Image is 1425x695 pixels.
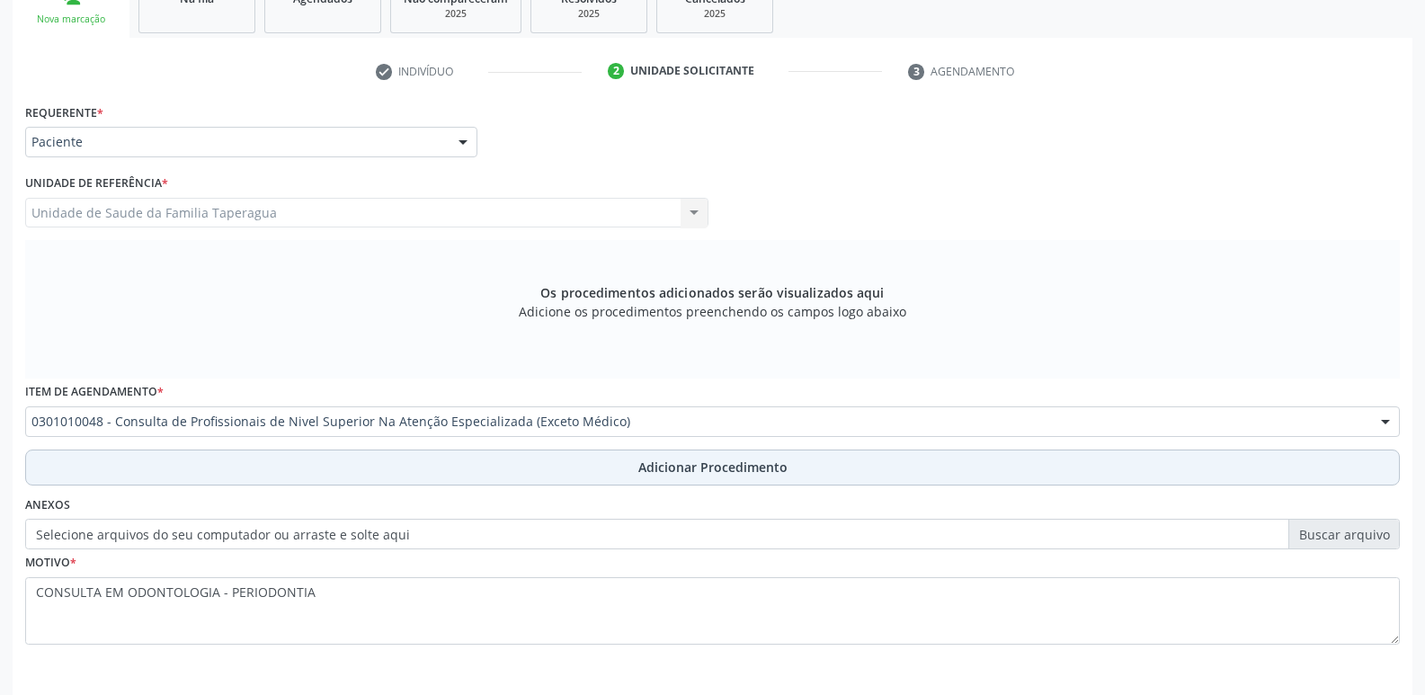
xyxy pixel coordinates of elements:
[25,170,168,198] label: Unidade de referência
[25,549,76,577] label: Motivo
[540,283,884,302] span: Os procedimentos adicionados serão visualizados aqui
[25,99,103,127] label: Requerente
[544,7,634,21] div: 2025
[25,379,164,406] label: Item de agendamento
[25,492,70,520] label: Anexos
[630,63,754,79] div: Unidade solicitante
[31,133,441,151] span: Paciente
[519,302,906,321] span: Adicione os procedimentos preenchendo os campos logo abaixo
[670,7,760,21] div: 2025
[31,413,1363,431] span: 0301010048 - Consulta de Profissionais de Nivel Superior Na Atenção Especializada (Exceto Médico)
[608,63,624,79] div: 2
[25,13,117,26] div: Nova marcação
[25,450,1400,486] button: Adicionar Procedimento
[404,7,508,21] div: 2025
[638,458,788,477] span: Adicionar Procedimento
